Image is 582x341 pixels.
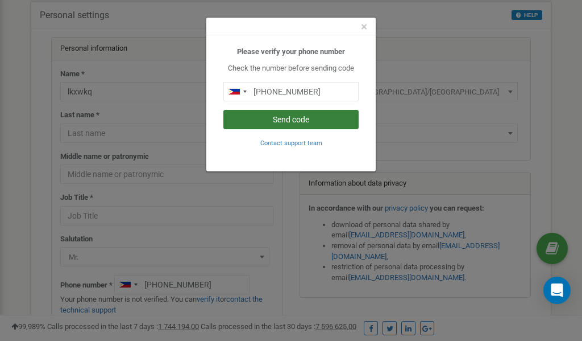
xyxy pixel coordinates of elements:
[260,138,322,147] a: Contact support team
[361,21,367,33] button: Close
[543,277,571,304] div: Open Intercom Messenger
[223,110,359,129] button: Send code
[223,82,359,101] input: 0905 123 4567
[224,83,250,101] div: Telephone country code
[361,20,367,34] span: ×
[237,47,345,56] b: Please verify your phone number
[223,63,359,74] p: Check the number before sending code
[260,139,322,147] small: Contact support team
